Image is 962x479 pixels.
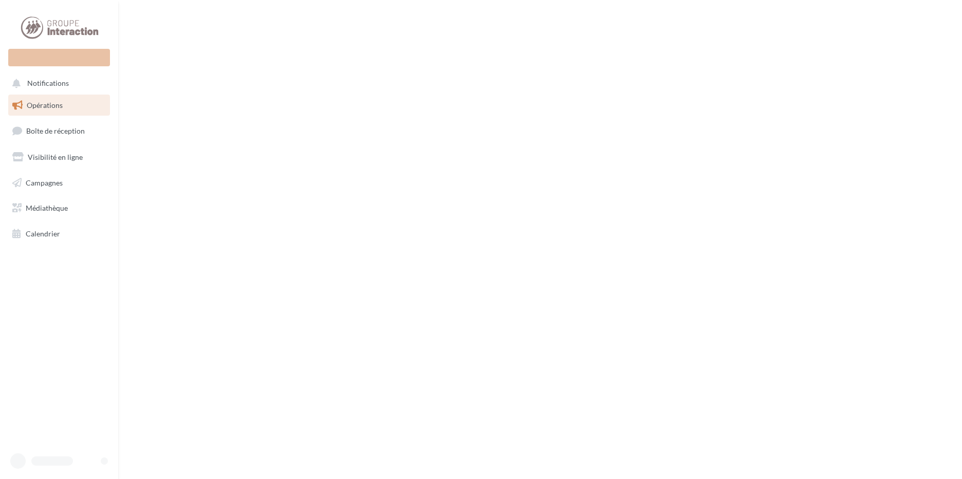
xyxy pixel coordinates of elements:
[6,95,112,116] a: Opérations
[6,172,112,194] a: Campagnes
[6,120,112,142] a: Boîte de réception
[8,49,110,66] div: Nouvelle campagne
[26,178,63,187] span: Campagnes
[6,197,112,219] a: Médiathèque
[27,79,69,88] span: Notifications
[27,101,63,109] span: Opérations
[26,229,60,238] span: Calendrier
[28,153,83,161] span: Visibilité en ligne
[26,126,85,135] span: Boîte de réception
[6,223,112,245] a: Calendrier
[6,146,112,168] a: Visibilité en ligne
[26,204,68,212] span: Médiathèque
